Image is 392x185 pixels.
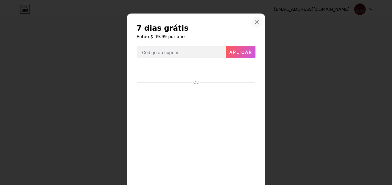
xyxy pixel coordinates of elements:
div: Ou [192,80,200,85]
button: Aplicar [226,46,255,58]
input: Código do cupom [137,46,226,58]
h6: Então $ 49.99 por ano [137,33,255,40]
iframe: Quadro seguro do botão de pagamento [137,63,255,78]
span: 7 dias grátis [137,23,189,33]
span: Aplicar [229,49,252,55]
